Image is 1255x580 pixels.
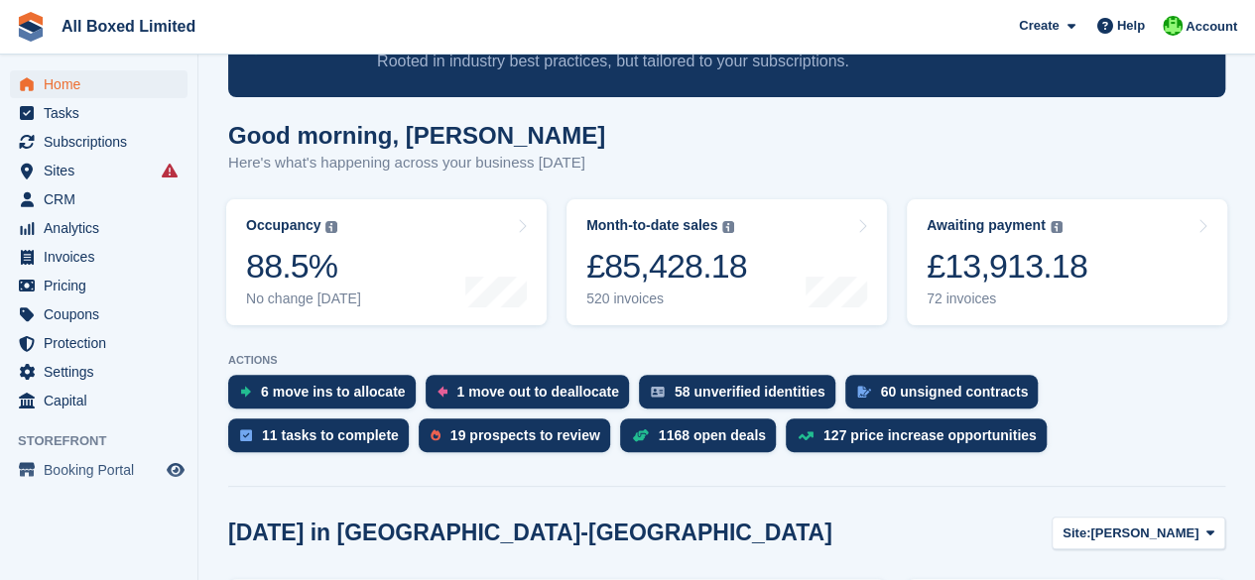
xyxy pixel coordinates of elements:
a: 6 move ins to allocate [228,375,426,418]
span: Capital [44,387,163,414]
div: 19 prospects to review [450,427,600,443]
a: 11 tasks to complete [228,418,419,462]
div: 88.5% [246,246,361,287]
span: Storefront [18,431,197,451]
a: menu [10,456,188,484]
a: menu [10,358,188,386]
a: menu [10,300,188,328]
a: 19 prospects to review [419,418,620,462]
a: menu [10,214,188,242]
img: move_ins_to_allocate_icon-fdf77a2bb77ea45bf5b3d319d69a93e2d87916cf1d5bf7949dd705db3b84f3ca.svg [240,386,251,398]
div: 60 unsigned contracts [881,384,1029,400]
h2: [DATE] in [GEOGRAPHIC_DATA]-[GEOGRAPHIC_DATA] [228,520,832,546]
a: All Boxed Limited [54,10,203,43]
div: 127 price increase opportunities [823,427,1037,443]
div: Month-to-date sales [586,217,717,234]
a: 127 price increase opportunities [786,418,1057,462]
span: Settings [44,358,163,386]
img: icon-info-grey-7440780725fd019a000dd9b08b2336e03edf1995a4989e88bcd33f0948082b44.svg [325,221,337,233]
div: 1168 open deals [659,427,766,443]
span: Account [1186,17,1237,37]
div: Occupancy [246,217,320,234]
a: menu [10,99,188,127]
div: 11 tasks to complete [262,427,399,443]
img: stora-icon-8386f47178a22dfd0bd8f6a31ec36ba5ce8667c1dd55bd0f319d3a0aa187defe.svg [16,12,46,42]
img: deal-1b604bf984904fb50ccaf53a9ad4b4a5d6e5aea283cecdc64d6e3604feb123c2.svg [632,428,649,442]
a: menu [10,157,188,184]
span: Create [1019,16,1059,36]
a: menu [10,185,188,213]
img: contract_signature_icon-13c848040528278c33f63329250d36e43548de30e8caae1d1a13099fd9432cc5.svg [857,386,871,398]
span: [PERSON_NAME] [1090,523,1198,543]
p: Rooted in industry best practices, but tailored to your subscriptions. [377,51,1052,72]
div: Awaiting payment [927,217,1046,234]
span: Coupons [44,300,163,328]
p: Here's what's happening across your business [DATE] [228,152,605,174]
a: menu [10,272,188,299]
span: Subscriptions [44,128,163,156]
img: move_outs_to_deallocate_icon-f764333ba52eb49d3ac5e1228854f67142a1ed5810a6f6cc68b1a99e826820c5.svg [438,386,447,398]
button: Site: [PERSON_NAME] [1052,517,1225,549]
span: Analytics [44,214,163,242]
a: 1168 open deals [620,418,786,462]
a: menu [10,128,188,156]
div: No change [DATE] [246,290,361,307]
img: icon-info-grey-7440780725fd019a000dd9b08b2336e03edf1995a4989e88bcd33f0948082b44.svg [722,221,734,233]
a: menu [10,387,188,414]
img: Daren Spencer [1163,16,1183,36]
span: Protection [44,329,163,357]
a: 60 unsigned contracts [845,375,1049,418]
a: menu [10,243,188,271]
span: Help [1117,16,1145,36]
a: menu [10,70,188,98]
a: Month-to-date sales £85,428.18 520 invoices [566,199,887,325]
img: price_increase_opportunities-93ffe204e8149a01c8c9dc8f82e8f89637d9d84a8eef4429ea346261dce0b2c0.svg [798,431,814,440]
span: Booking Portal [44,456,163,484]
img: task-75834270c22a3079a89374b754ae025e5fb1db73e45f91037f5363f120a921f8.svg [240,429,252,441]
span: Invoices [44,243,163,271]
img: icon-info-grey-7440780725fd019a000dd9b08b2336e03edf1995a4989e88bcd33f0948082b44.svg [1051,221,1063,233]
a: Occupancy 88.5% No change [DATE] [226,199,547,325]
a: Preview store [164,458,188,482]
div: 520 invoices [586,290,747,307]
img: prospect-51fa495bee0391a8d652442698ab0144808aea92771e9ea1ae160a38d050c398.svg [431,429,440,441]
a: Awaiting payment £13,913.18 72 invoices [907,199,1227,325]
div: 58 unverified identities [675,384,825,400]
i: Smart entry sync failures have occurred [162,163,178,178]
span: Home [44,70,163,98]
a: menu [10,329,188,357]
span: CRM [44,185,163,213]
div: £85,428.18 [586,246,747,287]
img: verify_identity-adf6edd0f0f0b5bbfe63781bf79b02c33cf7c696d77639b501bdc392416b5a36.svg [651,386,665,398]
span: Tasks [44,99,163,127]
div: 72 invoices [927,290,1087,307]
p: ACTIONS [228,354,1225,367]
span: Site: [1063,523,1090,543]
div: 6 move ins to allocate [261,384,406,400]
div: £13,913.18 [927,246,1087,287]
div: 1 move out to deallocate [457,384,619,400]
a: 1 move out to deallocate [426,375,639,418]
h1: Good morning, [PERSON_NAME] [228,122,605,149]
span: Pricing [44,272,163,299]
a: 58 unverified identities [639,375,845,418]
span: Sites [44,157,163,184]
